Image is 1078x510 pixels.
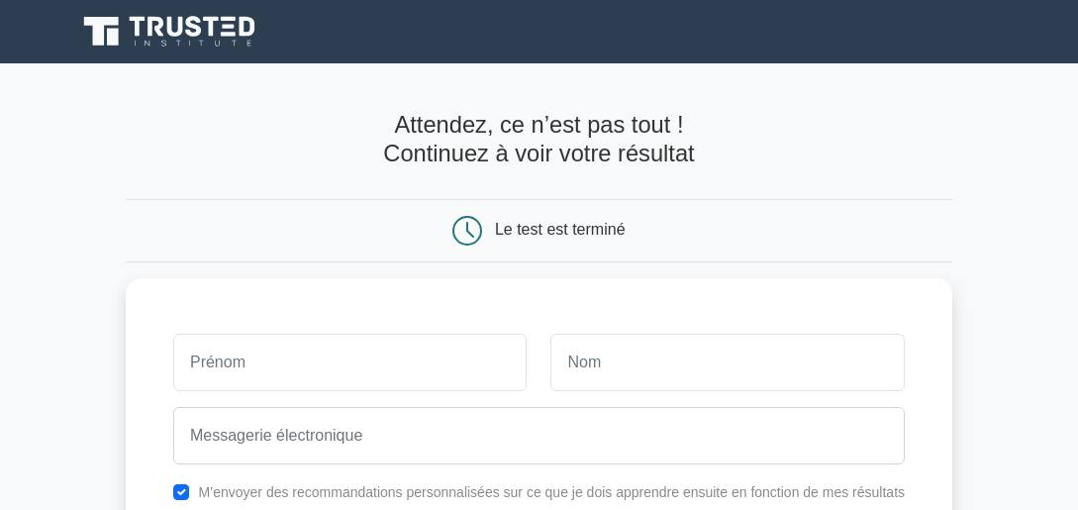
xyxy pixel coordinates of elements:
[173,334,528,391] input: Prénom
[173,407,905,464] input: Messagerie électronique
[550,334,905,391] input: Nom
[198,484,905,500] label: M’envoyer des recommandations personnalisées sur ce que je dois apprendre ensuite en fonction de ...
[126,111,952,167] h4: Attendez, ce n’est pas tout ! Continuez à voir votre résultat
[495,222,626,239] div: Le test est terminé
